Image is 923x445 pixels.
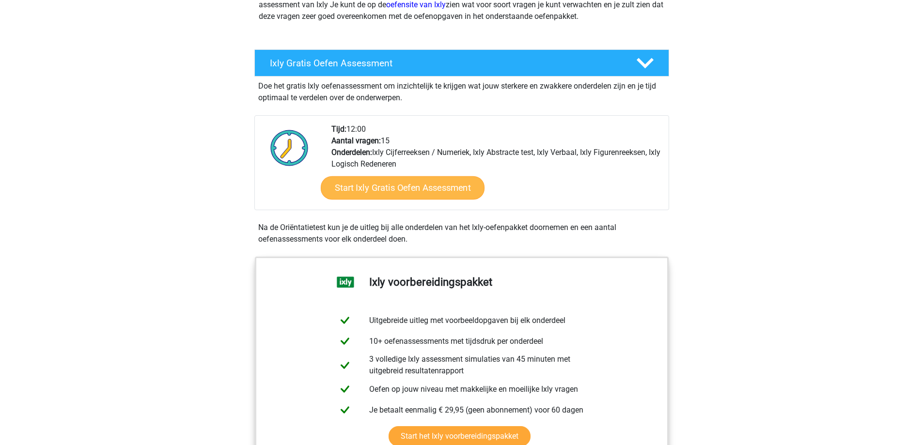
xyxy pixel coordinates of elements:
b: Onderdelen: [331,148,372,157]
h4: Ixly Gratis Oefen Assessment [270,58,621,69]
a: Start Ixly Gratis Oefen Assessment [320,176,484,199]
div: Doe het gratis Ixly oefenassessment om inzichtelijk te krijgen wat jouw sterkere en zwakkere onde... [254,77,669,104]
div: Na de Oriëntatietest kun je de uitleg bij alle onderdelen van het Ixly-oefenpakket doornemen en e... [254,222,669,245]
b: Aantal vragen: [331,136,381,145]
a: Ixly Gratis Oefen Assessment [250,49,673,77]
b: Tijd: [331,124,346,134]
div: 12:00 15 Ixly Cijferreeksen / Numeriek, Ixly Abstracte test, Ixly Verbaal, Ixly Figurenreeksen, I... [324,123,668,210]
img: Klok [265,123,314,172]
